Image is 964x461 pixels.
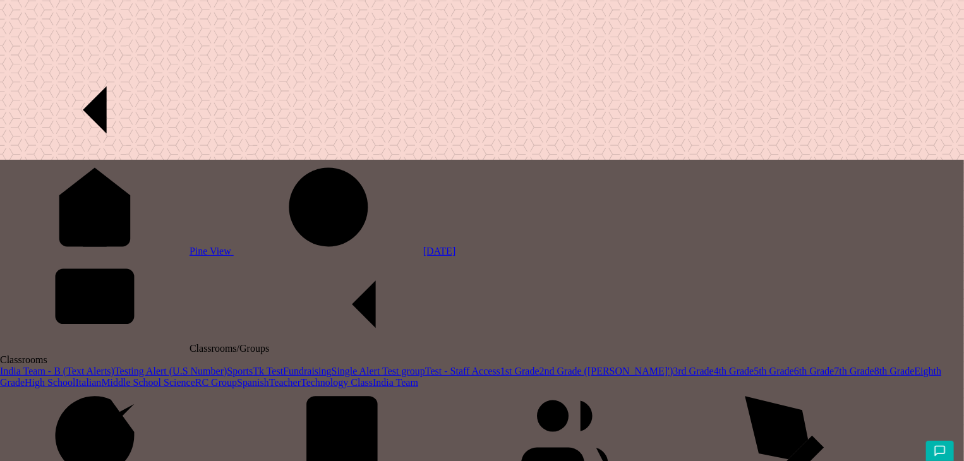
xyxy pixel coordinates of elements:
[425,366,500,376] a: Test - Staff Access
[190,246,234,256] span: Pine View
[834,366,875,376] a: 7th Grade
[195,377,237,388] a: RC Group
[25,377,75,388] a: High School
[539,366,673,376] a: 2nd Grade ([PERSON_NAME]')
[754,366,794,376] a: 5th Grade
[227,366,253,376] a: Sports
[101,377,195,388] a: Middle School Science
[332,366,425,376] a: Single Alert Test group
[269,377,301,388] a: Teacher
[301,377,373,388] a: Technology Class
[673,366,714,376] a: 3rd Grade
[190,343,459,354] span: Classrooms/Groups
[714,366,754,376] a: 4th Grade
[874,366,915,376] a: 8th Grade
[423,246,456,256] span: [DATE]
[283,366,331,376] a: Fundraising
[237,377,269,388] a: Spanish
[500,366,539,376] a: 1st Grade
[253,366,283,376] a: Tk Test
[114,366,227,376] a: Testing Alert (U.S Number)
[373,377,418,388] a: India Team
[794,366,834,376] a: 6th Grade
[234,246,456,256] a: [DATE]
[76,377,102,388] a: Italian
